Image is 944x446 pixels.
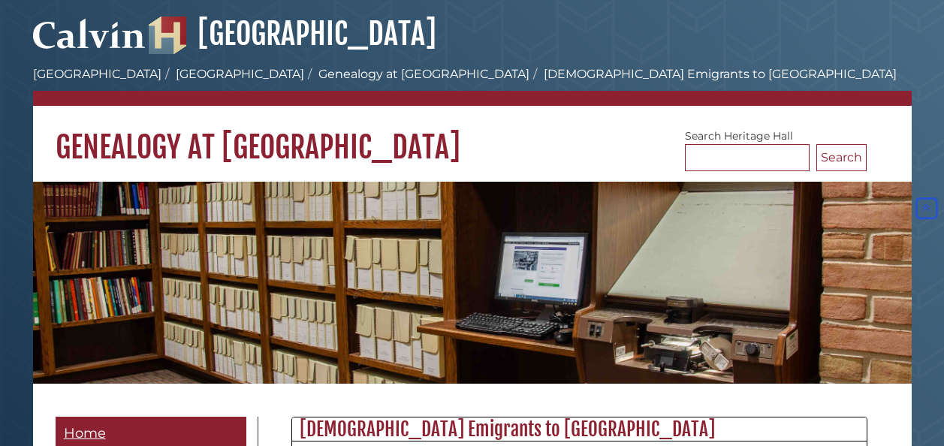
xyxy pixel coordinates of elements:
img: Hekman Library Logo [149,17,186,54]
nav: breadcrumb [33,65,912,106]
img: Calvin [33,12,146,54]
a: [GEOGRAPHIC_DATA] [33,67,161,81]
li: [DEMOGRAPHIC_DATA] Emigrants to [GEOGRAPHIC_DATA] [529,65,897,83]
h1: Genealogy at [GEOGRAPHIC_DATA] [33,106,912,166]
a: [GEOGRAPHIC_DATA] [149,15,436,53]
span: Home [64,425,106,441]
a: Back to Top [912,201,940,215]
a: Calvin University [33,35,146,48]
a: [GEOGRAPHIC_DATA] [176,67,304,81]
button: Search [816,144,867,171]
h2: [DEMOGRAPHIC_DATA] Emigrants to [GEOGRAPHIC_DATA] [292,417,867,441]
a: Genealogy at [GEOGRAPHIC_DATA] [318,67,529,81]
